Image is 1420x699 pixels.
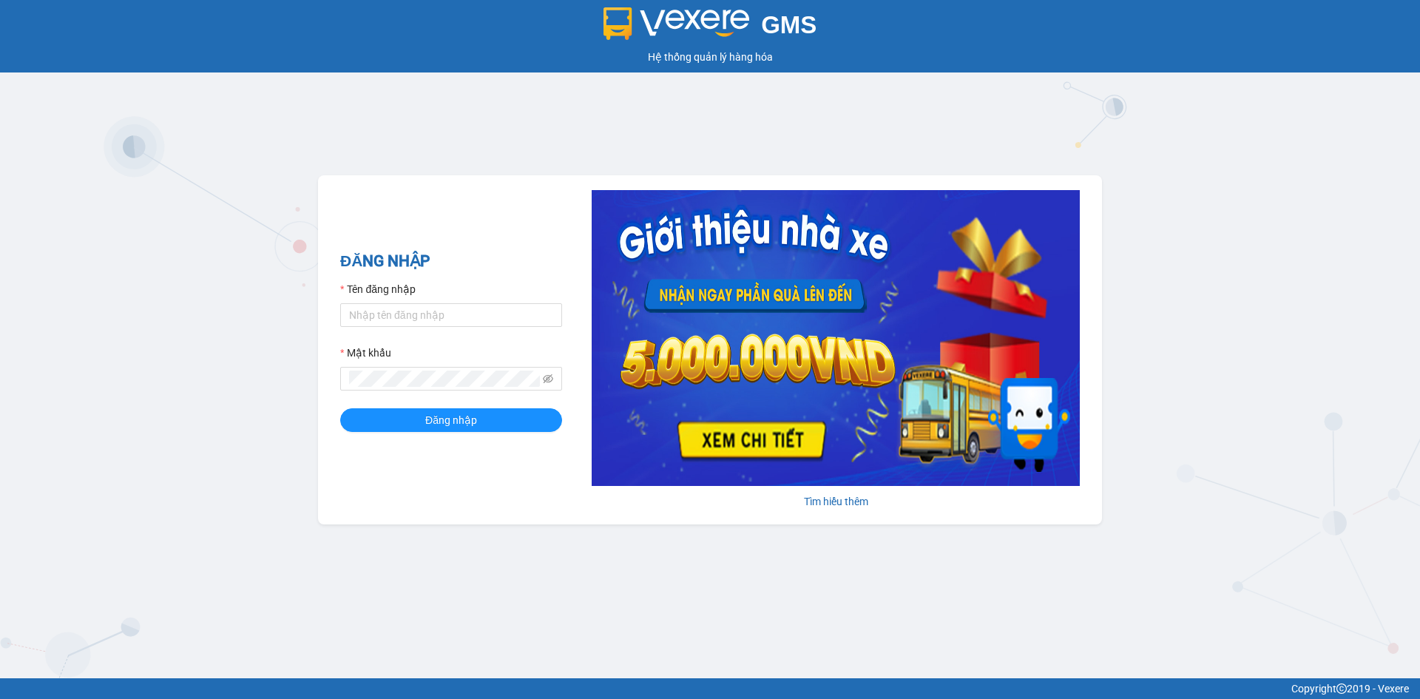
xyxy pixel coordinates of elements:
span: Đăng nhập [425,412,477,428]
div: Hệ thống quản lý hàng hóa [4,49,1416,65]
span: GMS [761,11,816,38]
input: Tên đăng nhập [340,303,562,327]
a: GMS [603,22,817,34]
input: Mật khẩu [349,371,540,387]
label: Tên đăng nhập [340,281,416,297]
img: logo 2 [603,7,750,40]
h2: ĐĂNG NHẬP [340,249,562,274]
label: Mật khẩu [340,345,391,361]
button: Đăng nhập [340,408,562,432]
div: Copyright 2019 - Vexere [11,681,1409,697]
div: Tìm hiểu thêm [592,493,1080,510]
img: banner-0 [592,190,1080,486]
span: copyright [1336,683,1347,694]
span: eye-invisible [543,374,553,384]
